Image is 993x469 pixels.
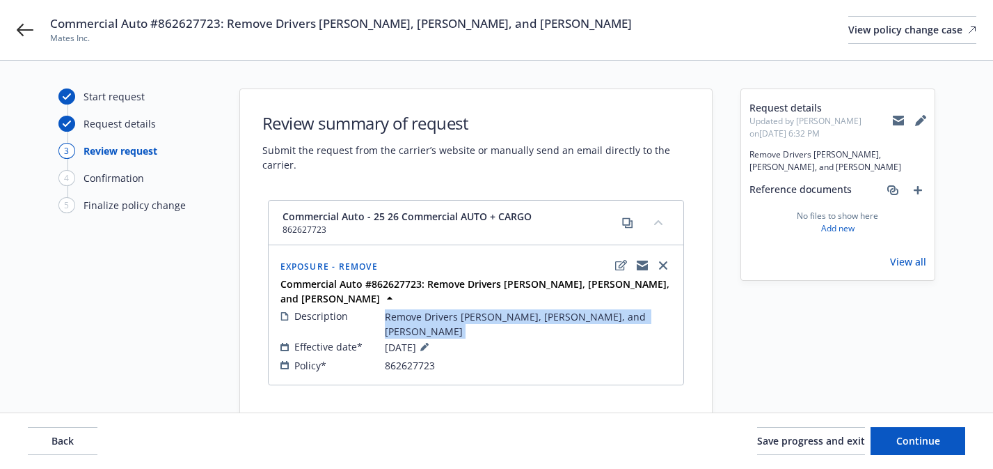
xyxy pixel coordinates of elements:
span: 862627723 [385,358,435,373]
span: Commercial Auto #862627723: Remove Drivers [PERSON_NAME], [PERSON_NAME], and [PERSON_NAME] [50,15,632,32]
button: Continue [871,427,965,455]
span: Save progress and exit [757,434,865,447]
div: Review request [84,144,157,158]
span: Submit the request from the carrier’s website or manually send an email directly to the carrier. [262,143,690,172]
strong: Commercial Auto #862627723: Remove Drivers [PERSON_NAME], [PERSON_NAME], and [PERSON_NAME] [280,277,669,305]
span: 862627723 [283,224,532,236]
a: edit [613,257,630,274]
div: View policy change case [848,17,976,43]
span: Effective date* [294,339,363,354]
div: 3 [58,143,75,159]
div: 4 [58,170,75,186]
span: Back [51,434,74,447]
span: [DATE] [385,339,433,355]
span: Remove Drivers [PERSON_NAME], [PERSON_NAME], and [PERSON_NAME] [749,148,926,174]
a: associate [884,182,901,199]
div: Finalize policy change [84,198,186,213]
div: Confirmation [84,171,144,185]
a: copy [619,215,636,231]
div: Request details [84,116,156,131]
div: Commercial Auto - 25 26 Commercial AUTO + CARGO862627723copycollapse content [269,201,683,245]
span: Mates Inc. [50,32,632,45]
span: Remove Drivers [PERSON_NAME], [PERSON_NAME], and [PERSON_NAME] [385,309,672,339]
button: Save progress and exit [757,427,865,455]
a: add [909,182,926,199]
span: Commercial Auto - 25 26 Commercial AUTO + CARGO [283,209,532,224]
button: collapse content [647,211,669,233]
a: Add new [821,222,855,235]
a: close [655,257,672,274]
span: Policy* [294,358,326,373]
span: Continue [896,434,940,447]
a: View all [890,254,926,269]
a: View policy change case [848,16,976,44]
span: Updated by [PERSON_NAME] on [DATE] 6:32 PM [749,115,893,140]
span: Reference documents [749,182,852,199]
span: No files to show here [797,210,878,222]
h1: Review summary of request [262,112,690,134]
div: Start request [84,89,145,104]
span: Request details [749,100,893,115]
span: Description [294,309,348,323]
a: copyLogging [634,257,651,274]
button: Back [28,427,97,455]
span: Exposure - Remove [280,261,378,272]
div: 5 [58,197,75,213]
